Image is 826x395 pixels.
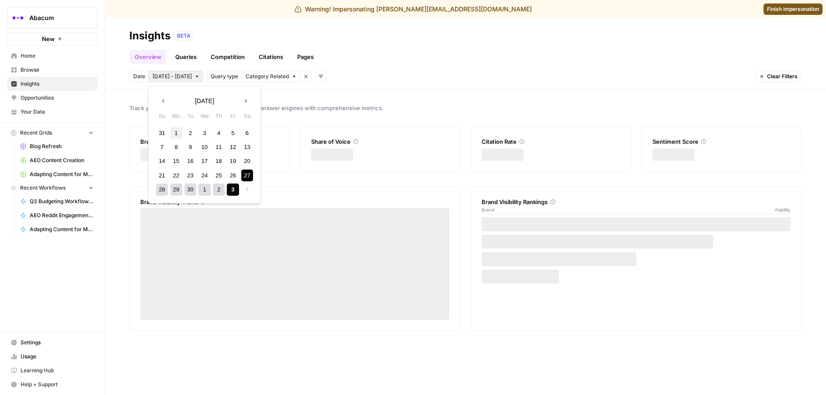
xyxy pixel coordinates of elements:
img: Abacum Logo [10,10,26,26]
button: Category Related [242,71,300,82]
div: Choose Tuesday, September 2nd, 2025 [184,127,196,139]
span: [DATE] - [DATE] [153,73,192,80]
a: AEO Content Creation [16,153,97,167]
span: Help + Support [21,381,94,388]
div: Choose Tuesday, September 16th, 2025 [184,155,196,167]
div: Choose Sunday, August 31st, 2025 [156,127,168,139]
div: Share of Voice [311,137,450,146]
span: Opportunities [21,94,94,102]
span: Clear Filters [767,73,798,80]
div: Citation Rate [482,137,620,146]
span: Abacum [29,14,82,22]
a: AEO Reddit Engagement - Fork [16,208,97,222]
div: Brand Visibility [140,137,279,146]
a: Finish impersonation [764,3,823,15]
div: Choose Sunday, September 21st, 2025 [156,170,168,181]
div: Tu [184,110,196,122]
span: Settings [21,339,94,346]
span: Finish impersonation [767,5,819,13]
button: Help + Support [7,378,97,392]
button: Recent Workflows [7,181,97,194]
span: Query type [211,73,238,80]
div: Choose Saturday, September 20th, 2025 [241,155,253,167]
button: [DATE] - [DATE] [149,71,203,82]
button: New [7,32,97,45]
div: BETA [174,31,194,40]
div: Choose Wednesday, September 24th, 2025 [198,170,210,181]
a: Competition [205,50,250,64]
div: Choose Saturday, September 27th, 2025 [241,170,253,181]
div: Mo [170,110,182,122]
span: New [42,35,55,43]
div: Choose Thursday, September 18th, 2025 [213,155,225,167]
span: Home [21,52,94,60]
a: Overview [129,50,167,64]
div: Choose Tuesday, September 23rd, 2025 [184,170,196,181]
span: Learning Hub [21,367,94,374]
span: Recent Grids [20,129,52,137]
div: Choose Wednesday, October 1st, 2025 [198,184,210,195]
a: Adapting Content for Microdemos Pages Grid [16,167,97,181]
span: Your Data [21,108,94,116]
a: Q3 Budgeting Workflows (ATL/BTL EM9 - EM12) [16,194,97,208]
span: Adapting Content for Microdemos Pages Grid [30,170,94,178]
span: Adapting Content for Microdemos Pages [30,225,94,233]
span: AEO Reddit Engagement - Fork [30,211,94,219]
span: Recent Workflows [20,184,66,192]
div: Choose Sunday, September 14th, 2025 [156,155,168,167]
a: Insights [7,77,97,91]
div: Choose Friday, September 5th, 2025 [227,127,239,139]
a: Settings [7,336,97,350]
div: Choose Wednesday, September 17th, 2025 [198,155,210,167]
span: Brand [482,206,494,213]
div: Choose Sunday, September 28th, 2025 [156,184,168,195]
div: Fr [227,110,239,122]
span: Track your brand's visibility performance across answer engines with comprehensive metrics. [129,104,802,112]
div: Choose Friday, September 26th, 2025 [227,170,239,181]
a: Usage [7,350,97,364]
span: Visibility [774,206,791,213]
span: Date [133,73,145,80]
div: Sentiment Score [652,137,791,146]
div: Choose Saturday, September 6th, 2025 [241,127,253,139]
div: Insights [129,29,170,43]
div: Choose Wednesday, September 10th, 2025 [198,141,210,153]
span: Q3 Budgeting Workflows (ATL/BTL EM9 - EM12) [30,197,94,205]
div: Choose Saturday, September 13th, 2025 [241,141,253,153]
span: Blog Refresh [30,142,94,150]
div: We [198,110,210,122]
div: Choose Friday, September 19th, 2025 [227,155,239,167]
a: Blog Refresh [16,139,97,153]
div: Choose Friday, October 3rd, 2025 [227,184,239,195]
div: Choose Monday, September 1st, 2025 [170,127,182,139]
div: Sa [241,110,253,122]
div: Brand Visibility Trend [140,197,449,206]
a: Browse [7,63,97,77]
div: Warning! Impersonating [PERSON_NAME][EMAIL_ADDRESS][DOMAIN_NAME] [295,5,532,14]
div: Choose Friday, September 12th, 2025 [227,141,239,153]
div: Choose Tuesday, September 30th, 2025 [184,184,196,195]
div: Choose Wednesday, September 3rd, 2025 [198,127,210,139]
div: Brand Visibility Rankings [482,197,791,206]
a: Queries [170,50,202,64]
div: Not available Saturday, October 4th, 2025 [241,184,253,195]
button: Recent Grids [7,126,97,139]
div: Choose Monday, September 15th, 2025 [170,155,182,167]
div: Choose Monday, September 8th, 2025 [170,141,182,153]
span: Usage [21,353,94,360]
div: Choose Monday, September 29th, 2025 [170,184,182,195]
div: Th [213,110,225,122]
div: Choose Thursday, September 11th, 2025 [213,141,225,153]
div: [DATE] - [DATE] [148,86,261,204]
div: Choose Sunday, September 7th, 2025 [156,141,168,153]
div: Su [156,110,168,122]
div: Choose Thursday, September 4th, 2025 [213,127,225,139]
a: Adapting Content for Microdemos Pages [16,222,97,236]
div: Choose Thursday, September 25th, 2025 [213,170,225,181]
span: Category Related [246,73,289,80]
span: Insights [21,80,94,88]
a: Your Data [7,105,97,119]
span: [DATE] [195,97,214,105]
span: Browse [21,66,94,74]
a: Learning Hub [7,364,97,378]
